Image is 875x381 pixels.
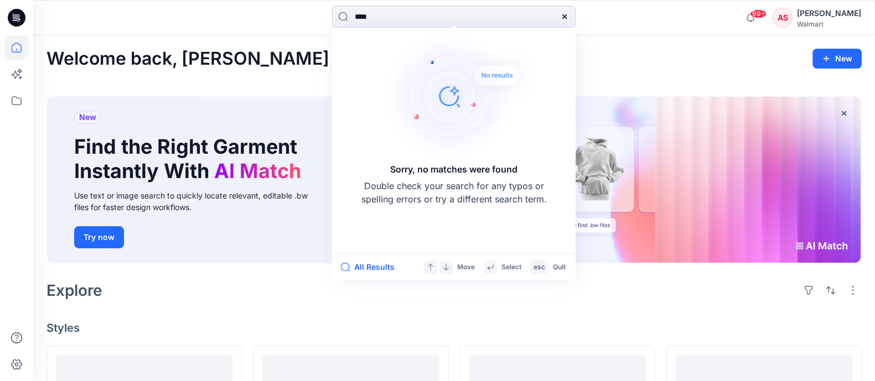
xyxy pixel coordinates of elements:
div: AS [773,8,793,28]
h2: Explore [46,281,102,299]
h5: Sorry, no matches were found [390,163,517,176]
button: All Results [341,260,402,274]
p: Quit [553,262,566,273]
img: Sorry, no matches were found [385,30,540,163]
p: esc [534,262,545,273]
span: 99+ [750,9,767,18]
div: Use text or image search to quickly locate relevant, editable .bw files for faster design workflows. [74,190,323,213]
p: Select [501,262,521,273]
span: New [79,111,96,124]
h1: Find the Right Garment Instantly With [74,135,307,182]
p: Double check your search for any typos or spelling errors or try a different search term. [360,179,548,206]
button: Try now [74,226,124,248]
div: Walmart [797,20,861,28]
div: [PERSON_NAME] [797,7,861,20]
h4: Styles [46,321,862,335]
button: New [812,49,862,69]
h2: Welcome back, [PERSON_NAME] [46,49,329,69]
p: Move [457,262,475,273]
span: AI Match [214,159,301,183]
